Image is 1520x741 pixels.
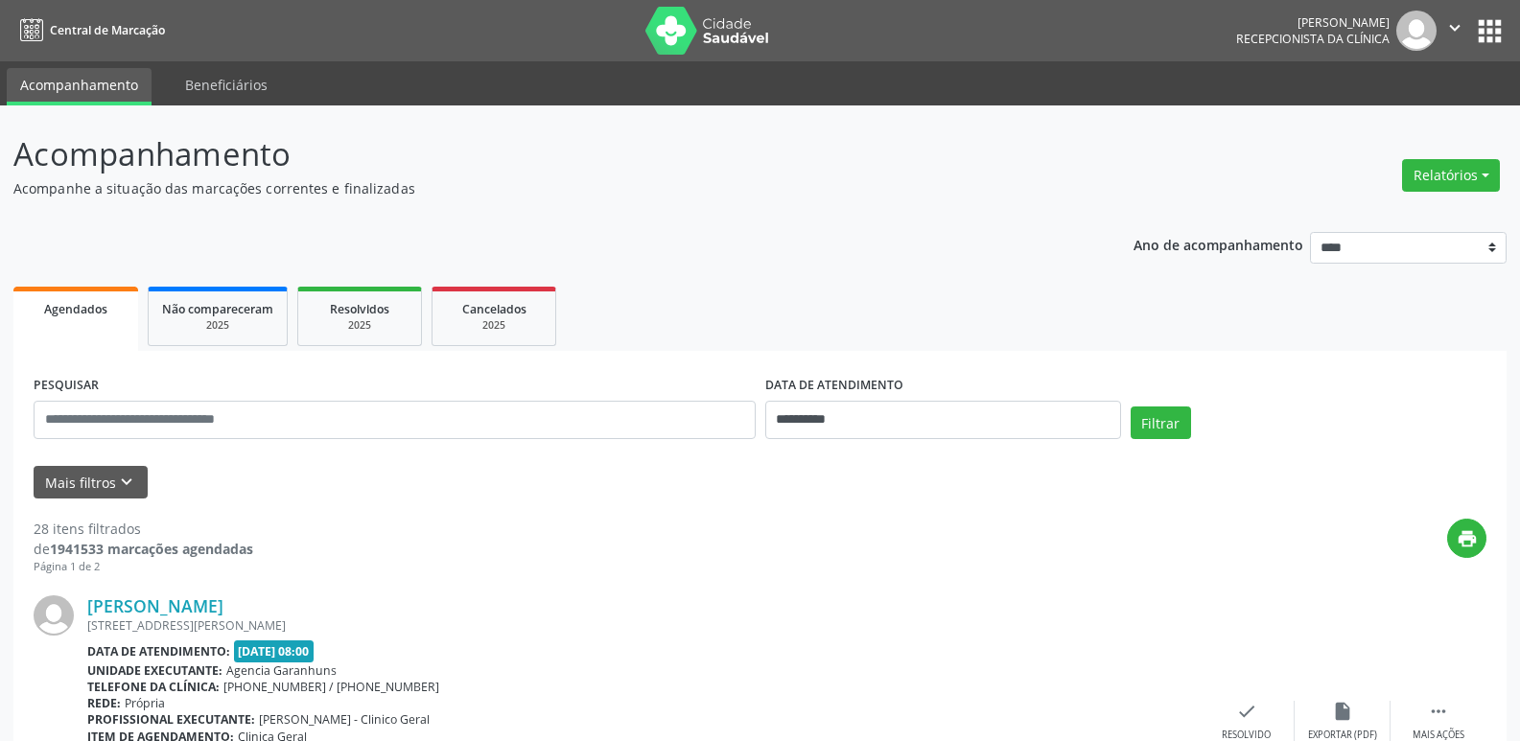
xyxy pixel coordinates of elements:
strong: 1941533 marcações agendadas [50,540,253,558]
img: img [34,595,74,636]
span: Própria [125,695,165,711]
button: Filtrar [1131,406,1191,439]
span: [PERSON_NAME] - Clinico Geral [259,711,430,728]
i: print [1457,528,1478,549]
p: Acompanhe a situação das marcações correntes e finalizadas [13,178,1059,198]
button: Mais filtroskeyboard_arrow_down [34,466,148,499]
b: Profissional executante: [87,711,255,728]
span: Central de Marcação [50,22,165,38]
div: de [34,539,253,559]
div: 2025 [162,318,273,333]
i: insert_drive_file [1332,701,1353,722]
button: print [1447,519,1486,558]
i:  [1444,17,1465,38]
span: Agendados [44,301,107,317]
span: [PHONE_NUMBER] / [PHONE_NUMBER] [223,679,439,695]
b: Unidade executante: [87,662,222,679]
a: Central de Marcação [13,14,165,46]
span: [DATE] 08:00 [234,640,315,662]
label: PESQUISAR [34,371,99,401]
p: Acompanhamento [13,130,1059,178]
i:  [1428,701,1449,722]
b: Telefone da clínica: [87,679,220,695]
button:  [1437,11,1473,51]
span: Resolvidos [330,301,389,317]
b: Rede: [87,695,121,711]
label: DATA DE ATENDIMENTO [765,371,903,401]
div: [PERSON_NAME] [1236,14,1390,31]
a: Beneficiários [172,68,281,102]
b: Data de atendimento: [87,643,230,660]
div: 2025 [312,318,408,333]
div: 28 itens filtrados [34,519,253,539]
a: Acompanhamento [7,68,152,105]
span: Cancelados [462,301,526,317]
div: [STREET_ADDRESS][PERSON_NAME] [87,617,1199,634]
span: Recepcionista da clínica [1236,31,1390,47]
img: img [1396,11,1437,51]
button: Relatórios [1402,159,1500,192]
div: Página 1 de 2 [34,559,253,575]
span: Não compareceram [162,301,273,317]
span: Agencia Garanhuns [226,662,337,679]
i: keyboard_arrow_down [116,472,137,493]
i: check [1236,701,1257,722]
button: apps [1473,14,1507,48]
p: Ano de acompanhamento [1134,232,1303,256]
a: [PERSON_NAME] [87,595,223,616]
div: 2025 [446,318,542,333]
